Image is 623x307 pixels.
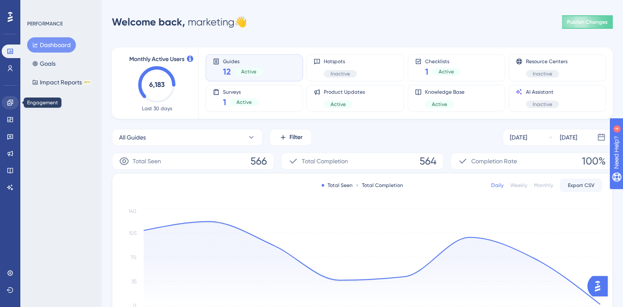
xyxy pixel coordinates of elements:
[223,96,226,108] span: 1
[324,89,365,95] span: Product Updates
[27,20,63,27] div: PERFORMANCE
[59,4,61,11] div: 4
[534,182,553,189] div: Monthly
[331,101,346,108] span: Active
[331,70,350,77] span: Inactive
[241,68,256,75] span: Active
[270,129,312,146] button: Filter
[582,154,606,168] span: 100%
[289,132,303,142] span: Filter
[560,179,602,192] button: Export CSV
[128,208,136,214] tspan: 140
[533,101,552,108] span: Inactive
[302,156,348,166] span: Total Completion
[27,56,61,71] button: Goals
[432,101,447,108] span: Active
[112,16,185,28] span: Welcome back,
[425,89,464,95] span: Knowledge Base
[223,66,231,78] span: 12
[322,182,353,189] div: Total Seen
[526,89,559,95] span: AI Assistant
[420,154,437,168] span: 564
[83,80,91,84] div: BETA
[356,182,403,189] div: Total Completion
[133,156,161,166] span: Total Seen
[533,70,552,77] span: Inactive
[112,129,263,146] button: All Guides
[27,37,76,53] button: Dashboard
[129,54,184,64] span: Monthly Active Users
[250,154,267,168] span: 566
[568,182,595,189] span: Export CSV
[562,15,613,29] button: Publish Changes
[119,132,146,142] span: All Guides
[131,279,136,285] tspan: 35
[510,182,527,189] div: Weekly
[510,132,527,142] div: [DATE]
[560,132,577,142] div: [DATE]
[131,254,136,260] tspan: 70
[223,89,259,95] span: Surveys
[149,81,165,89] text: 6,183
[20,2,53,12] span: Need Help?
[567,19,608,25] span: Publish Changes
[425,66,428,78] span: 1
[27,75,96,90] button: Impact ReportsBETA
[526,58,567,65] span: Resource Centers
[223,58,263,64] span: Guides
[491,182,503,189] div: Daily
[324,58,357,65] span: Hotspots
[142,105,172,112] span: Last 30 days
[439,68,454,75] span: Active
[129,230,136,236] tspan: 105
[425,58,461,64] span: Checklists
[112,15,247,29] div: marketing 👋
[471,156,517,166] span: Completion Rate
[236,99,252,106] span: Active
[587,274,613,299] iframe: UserGuiding AI Assistant Launcher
